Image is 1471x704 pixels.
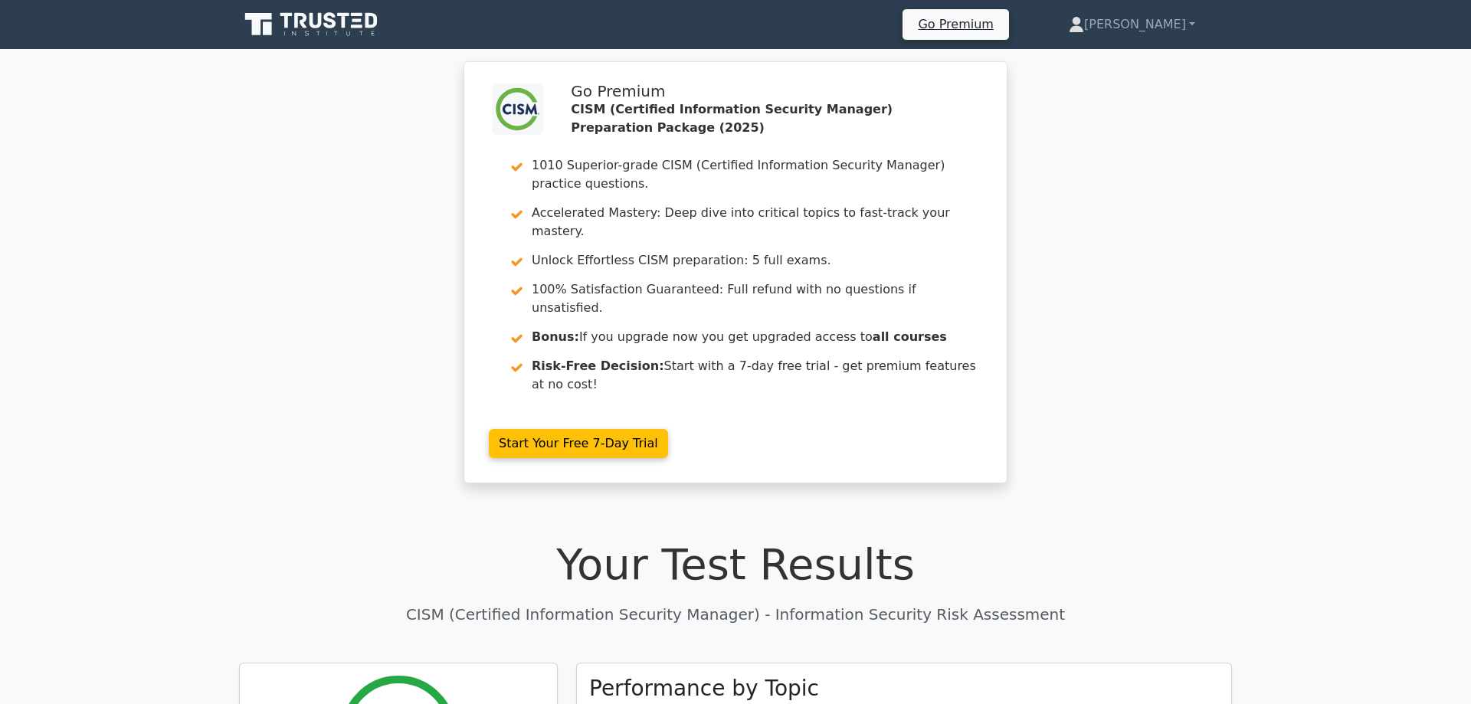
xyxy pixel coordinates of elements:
a: Go Premium [909,14,1002,34]
h3: Performance by Topic [589,676,819,702]
a: [PERSON_NAME] [1032,9,1232,40]
p: CISM (Certified Information Security Manager) - Information Security Risk Assessment [239,603,1232,626]
h1: Your Test Results [239,539,1232,590]
a: Start Your Free 7-Day Trial [489,429,668,458]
